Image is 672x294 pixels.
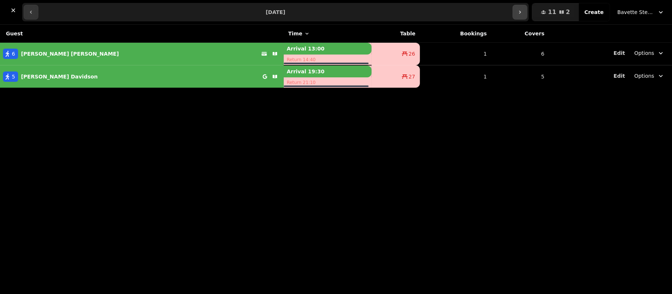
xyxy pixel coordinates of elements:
[12,50,15,57] span: 6
[613,6,669,19] button: Bavette Steakhouse - [PERSON_NAME]
[409,73,415,80] span: 27
[548,9,556,15] span: 11
[288,30,310,37] button: Time
[614,72,625,80] button: Edit
[614,50,625,56] span: Edit
[409,50,415,57] span: 26
[491,43,549,66] td: 6
[288,30,302,37] span: Time
[617,8,654,16] span: Bavette Steakhouse - [PERSON_NAME]
[614,49,625,57] button: Edit
[585,10,604,15] span: Create
[614,73,625,78] span: Edit
[284,43,371,55] p: Arrival 13:00
[420,65,491,88] td: 1
[12,73,15,80] span: 5
[630,69,669,83] button: Options
[634,49,654,57] span: Options
[284,77,371,88] p: Return 21:10
[284,55,371,65] p: Return 14:40
[21,50,119,57] p: [PERSON_NAME] [PERSON_NAME]
[566,9,570,15] span: 2
[420,25,491,43] th: Bookings
[420,43,491,66] td: 1
[532,3,579,21] button: 112
[630,46,669,60] button: Options
[491,25,549,43] th: Covers
[372,25,420,43] th: Table
[21,73,98,80] p: [PERSON_NAME] Davidson
[491,65,549,88] td: 5
[579,3,610,21] button: Create
[634,72,654,80] span: Options
[284,66,371,77] p: Arrival 19:30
